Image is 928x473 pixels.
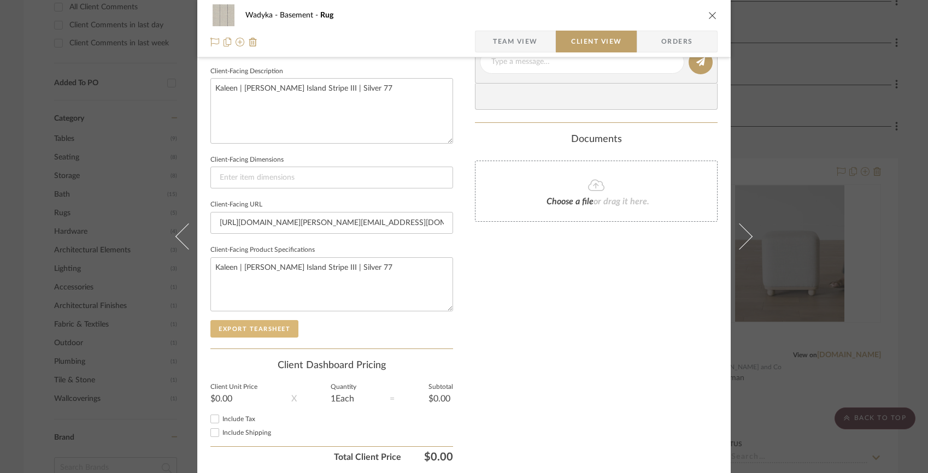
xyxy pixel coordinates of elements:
label: Client-Facing Description [210,69,283,74]
span: Choose a file [547,197,594,206]
label: Subtotal [428,385,453,390]
img: Remove from project [249,38,257,46]
input: Enter item dimensions [210,167,453,188]
div: X [291,392,297,405]
div: $0.00 [210,394,257,403]
button: close [708,10,718,20]
span: Include Tax [222,416,255,422]
label: Client-Facing URL [210,202,262,208]
label: Client Unit Price [210,385,257,390]
span: Wadyka [245,11,280,19]
img: 667efb40-4c99-4fbb-b2b4-82e80a8ed841_48x40.jpg [210,4,237,26]
span: or drag it here. [594,197,649,206]
div: = [390,392,395,405]
input: Enter item URL [210,212,453,234]
div: Client Dashboard Pricing [210,360,453,372]
span: Total Client Price [210,451,401,464]
span: Orders [649,31,705,52]
div: $0.00 [428,394,453,403]
div: 1 Each [331,394,356,403]
span: Client View [571,31,621,52]
div: Documents [475,134,718,146]
button: Export Tearsheet [210,320,298,338]
label: Client-Facing Dimensions [210,157,284,163]
label: Quantity [331,385,356,390]
span: Basement [280,11,320,19]
label: Client-Facing Product Specifications [210,247,315,253]
span: Team View [493,31,538,52]
span: $0.00 [401,451,453,464]
span: Include Shipping [222,429,271,436]
span: Rug [320,11,333,19]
